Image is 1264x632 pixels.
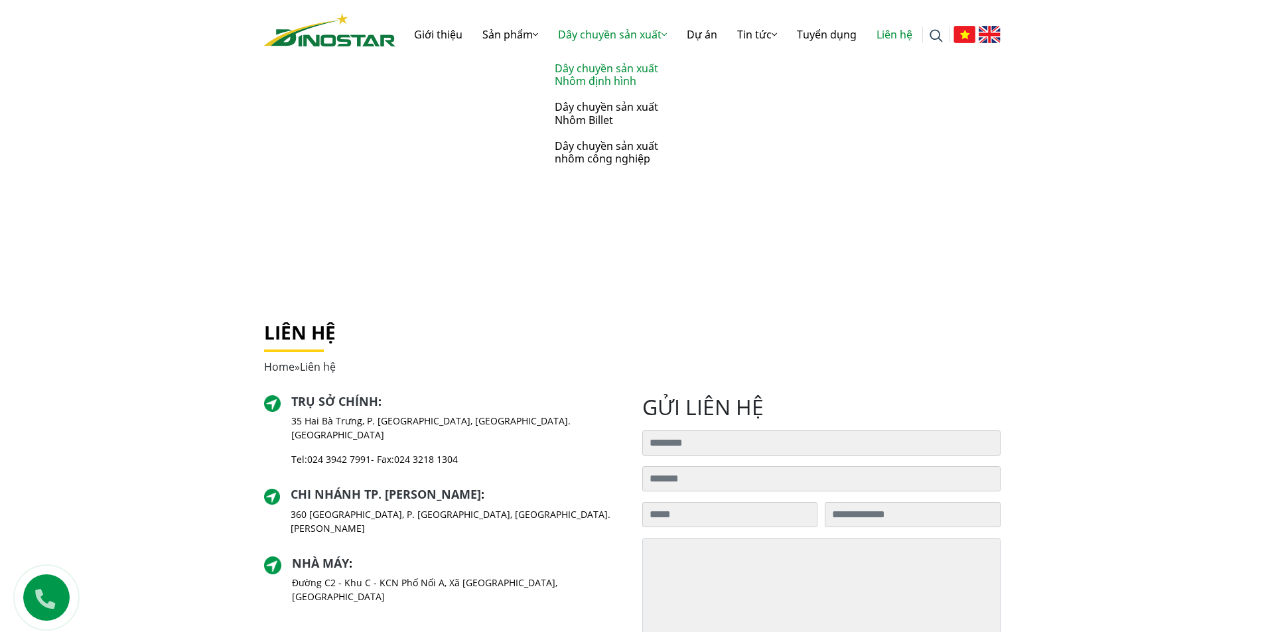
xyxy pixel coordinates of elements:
[727,13,787,56] a: Tin tức
[867,13,922,56] a: Liên hệ
[677,13,727,56] a: Dự án
[307,453,371,466] a: 024 3942 7991
[548,94,681,133] a: Dây chuyền sản xuất Nhôm Billet
[787,13,867,56] a: Tuyển dụng
[472,13,548,56] a: Sản phẩm
[264,556,282,574] img: directer
[291,414,622,442] p: 35 Hai Bà Trưng, P. [GEOGRAPHIC_DATA], [GEOGRAPHIC_DATA]. [GEOGRAPHIC_DATA]
[264,489,280,505] img: directer
[292,555,349,571] a: Nhà máy
[264,322,1001,344] h1: Liên hệ
[264,359,336,374] span: »
[979,26,1001,43] img: English
[291,395,622,409] h2: :
[291,507,622,535] p: 360 [GEOGRAPHIC_DATA], P. [GEOGRAPHIC_DATA], [GEOGRAPHIC_DATA]. [PERSON_NAME]
[292,576,622,603] p: Đường C2 - Khu C - KCN Phố Nối A, Xã [GEOGRAPHIC_DATA], [GEOGRAPHIC_DATA]
[953,26,975,43] img: Tiếng Việt
[404,13,472,56] a: Giới thiệu
[264,13,395,46] img: logo
[548,56,681,94] a: Dây chuyền sản xuất Nhôm định hình
[264,359,295,374] a: Home
[291,486,481,502] a: Chi nhánh TP. [PERSON_NAME]
[642,395,1001,420] h2: gửi liên hệ
[292,556,622,571] h2: :
[930,29,943,42] img: search
[264,395,281,412] img: directer
[300,359,336,374] span: Liên hệ
[548,13,677,56] a: Dây chuyền sản xuất
[291,393,378,409] a: Trụ sở chính
[291,487,622,502] h2: :
[548,133,681,172] a: Dây chuyền sản xuất nhôm công nghiệp
[394,453,458,466] a: 024 3218 1304
[291,452,622,466] p: Tel: - Fax:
